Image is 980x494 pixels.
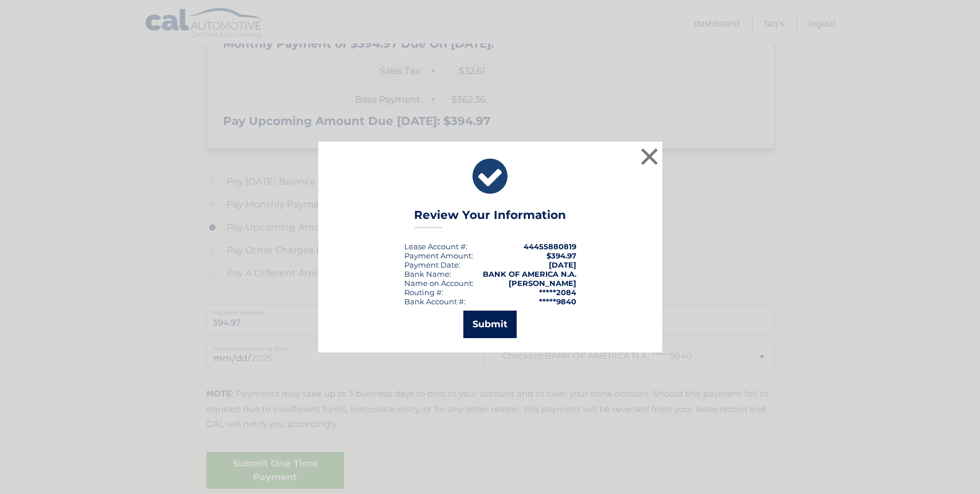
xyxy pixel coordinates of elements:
strong: 44455880819 [524,242,576,251]
span: Payment Date [404,260,459,269]
div: : [404,260,460,269]
span: [DATE] [549,260,576,269]
span: $394.97 [546,251,576,260]
div: Bank Account #: [404,297,466,306]
button: Submit [463,311,517,338]
div: Name on Account: [404,279,474,288]
strong: BANK OF AMERICA N.A. [483,269,576,279]
div: Lease Account #: [404,242,467,251]
strong: [PERSON_NAME] [509,279,576,288]
button: × [638,145,661,168]
div: Routing #: [404,288,443,297]
div: Payment Amount: [404,251,473,260]
div: Bank Name: [404,269,451,279]
h3: Review Your Information [414,208,566,228]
